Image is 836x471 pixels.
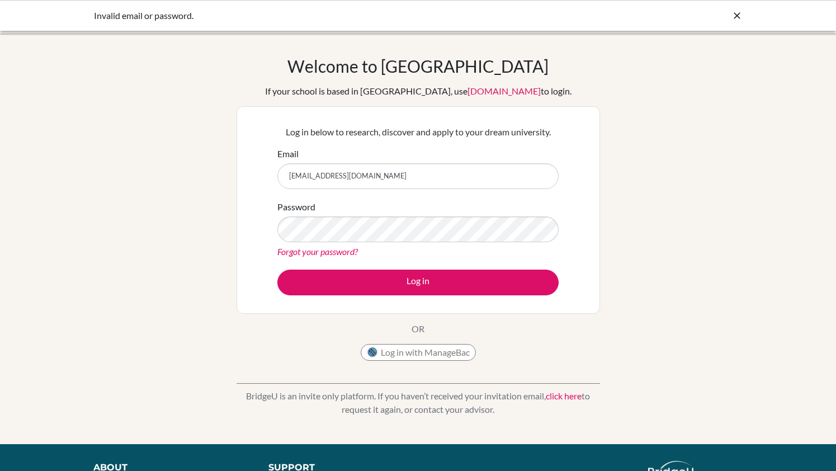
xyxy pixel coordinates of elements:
p: Log in below to research, discover and apply to your dream university. [277,125,559,139]
p: OR [412,322,424,336]
a: click here [546,390,582,401]
button: Log in [277,270,559,295]
p: BridgeU is an invite only platform. If you haven’t received your invitation email, to request it ... [237,389,600,416]
h1: Welcome to [GEOGRAPHIC_DATA] [287,56,549,76]
a: Forgot your password? [277,246,358,257]
div: If your school is based in [GEOGRAPHIC_DATA], use to login. [265,84,571,98]
button: Log in with ManageBac [361,344,476,361]
div: Invalid email or password. [94,9,575,22]
label: Email [277,147,299,161]
a: [DOMAIN_NAME] [467,86,541,96]
label: Password [277,200,315,214]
